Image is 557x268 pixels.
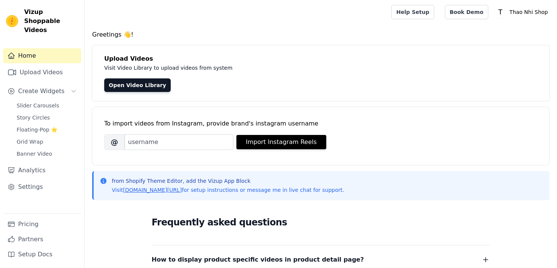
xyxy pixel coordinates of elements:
[17,102,59,109] span: Slider Carousels
[506,5,551,19] p: Thao Nhi Shop
[104,54,537,63] h4: Upload Videos
[236,135,326,149] button: Import Instagram Reels
[112,177,344,185] p: from Shopify Theme Editor, add the Vizup App Block
[391,5,434,19] a: Help Setup
[3,48,81,63] a: Home
[3,247,81,262] a: Setup Docs
[17,126,57,133] span: Floating-Pop ⭐
[152,215,490,230] h2: Frequently asked questions
[123,187,182,193] a: [DOMAIN_NAME][URL]
[12,136,81,147] a: Grid Wrap
[104,63,443,72] p: Visit Video Library to upload videos from system
[12,112,81,123] a: Story Circles
[3,232,81,247] a: Partners
[17,150,52,158] span: Banner Video
[3,84,81,99] button: Create Widgets
[6,15,18,27] img: Vizup
[152,254,364,265] span: How to display product specific videos in product detail page?
[112,186,344,194] p: Visit for setup instructions or message me in live chat for support.
[104,78,171,92] a: Open Video Library
[498,8,503,16] text: T
[12,124,81,135] a: Floating-Pop ⭐
[3,65,81,80] a: Upload Videos
[3,179,81,194] a: Settings
[18,87,65,96] span: Create Widgets
[125,134,233,150] input: username
[3,163,81,178] a: Analytics
[92,30,549,39] h4: Greetings 👋!
[152,254,490,265] button: How to display product specific videos in product detail page?
[3,217,81,232] a: Pricing
[12,149,81,159] a: Banner Video
[104,119,537,128] div: To import videos from Instagram, provide brand's instagram username
[17,114,50,121] span: Story Circles
[445,5,488,19] a: Book Demo
[12,100,81,111] a: Slider Carousels
[24,8,78,35] span: Vizup Shoppable Videos
[494,5,551,19] button: T Thao Nhi Shop
[17,138,43,145] span: Grid Wrap
[104,134,125,150] span: @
